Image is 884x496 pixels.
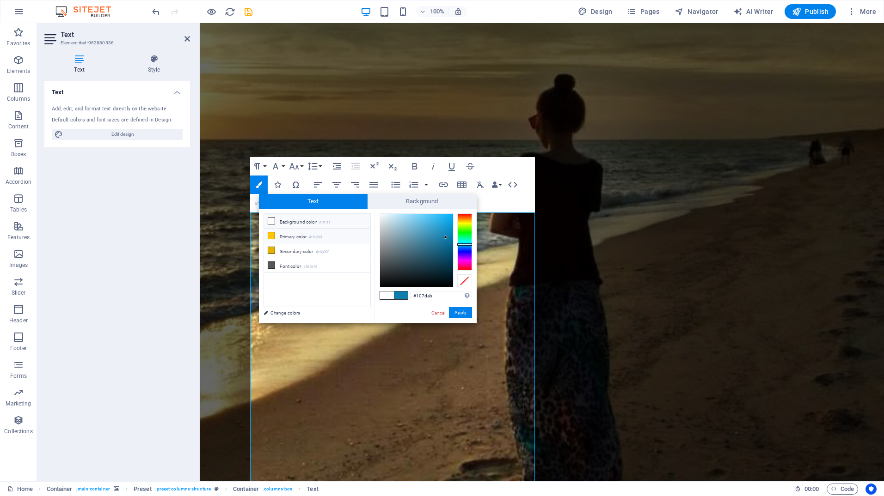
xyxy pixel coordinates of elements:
span: Background [368,194,477,209]
button: AI Writer [730,4,777,19]
small: #ffc600 [309,234,322,241]
h4: Style [118,54,190,74]
button: Italic (Ctrl+I) [424,157,442,175]
i: This element contains a background [114,486,119,491]
span: Navigator [675,7,718,16]
p: Content [8,123,29,130]
button: Align Center [328,175,345,194]
button: Ordered List [405,175,423,194]
img: Editor Logo [53,6,123,17]
p: Boxes [11,151,26,158]
button: undo [150,6,161,17]
span: . preset-columns-structure [155,484,211,495]
span: Click to select. Double-click to edit [134,484,152,495]
p: Favorites [6,40,30,47]
button: Clear Formatting [472,175,489,194]
h6: Session time [795,484,819,495]
button: Strikethrough [461,157,479,175]
button: Align Left [309,175,327,194]
span: #107dab [394,291,408,299]
span: Click to select. Double-click to edit [307,484,318,495]
small: #565656 [303,264,317,270]
i: This element is a customizable preset [215,486,219,491]
button: More [843,4,880,19]
button: Line Height [306,157,323,175]
button: Increase Indent [328,157,346,175]
button: Insert Link [435,175,452,194]
button: Data Bindings [490,175,503,194]
button: Superscript [365,157,383,175]
button: Font Family [269,157,286,175]
button: Publish [785,4,836,19]
i: Reload page [225,6,235,17]
button: Click here to leave preview mode and continue editing [206,6,217,17]
span: Design [578,7,613,16]
button: Underline (Ctrl+U) [443,157,460,175]
button: save [243,6,254,17]
button: Unordered List [387,175,405,194]
span: Publish [792,7,829,16]
button: Bold (Ctrl+B) [406,157,424,175]
span: . columns-box [263,484,292,495]
nav: breadcrumb [47,484,319,495]
a: Click to cancel selection. Double-click to open Pages [7,484,33,495]
button: 100% [416,6,449,17]
span: . main-container [76,484,110,495]
p: Slider [12,289,26,296]
p: Images [9,261,28,269]
button: Edit design [52,129,183,140]
button: Usercentrics [866,484,877,495]
button: Apply [449,307,472,318]
button: Pages [623,4,663,19]
small: #ffffff [319,219,330,226]
button: Undo (Ctrl+Z) [250,194,268,212]
p: Columns [7,95,30,103]
span: #ffffff [380,291,394,299]
button: Align Right [346,175,364,194]
div: Default colors and font sizes are defined in Design. [52,116,183,124]
button: Icons [269,175,286,194]
p: Header [9,317,28,324]
i: On resize automatically adjust zoom level to fit chosen device. [454,7,462,16]
div: Add, edit, and format text directly on the website. [52,105,183,113]
i: Undo: Change text (Ctrl+Z) [151,6,161,17]
span: Code [831,484,854,495]
button: Code [827,484,858,495]
li: Secondary color [264,243,370,258]
div: Clear Color Selection [457,274,472,287]
button: HTML [504,175,522,194]
span: Click to select. Double-click to edit [233,484,259,495]
h3: Element #ed-982880536 [61,39,172,47]
span: : [811,485,812,492]
p: Accordion [6,178,31,186]
span: AI Writer [733,7,773,16]
p: Tables [10,206,27,213]
button: Ordered List [423,175,430,194]
button: Navigator [671,4,722,19]
p: Footer [10,345,27,352]
li: Font color [264,258,370,273]
a: Cancel [430,309,447,316]
p: Forms [10,372,27,380]
p: Collections [4,428,32,435]
div: Design (Ctrl+Alt+Y) [574,4,616,19]
button: Special Characters [287,175,305,194]
p: Elements [7,67,31,75]
a: Change colors [259,307,366,319]
i: Save (Ctrl+S) [243,6,254,17]
span: Click to select. Double-click to edit [47,484,73,495]
h2: Text [61,30,190,39]
span: 00 00 [804,484,819,495]
button: Decrease Indent [347,157,364,175]
h6: 100% [430,6,445,17]
button: Font Size [287,157,305,175]
span: Edit design [66,129,180,140]
button: Design [574,4,616,19]
button: Colors [250,175,268,194]
h4: Text [44,81,190,98]
span: Pages [627,7,659,16]
small: #e6b200 [316,249,330,255]
button: Align Justify [365,175,382,194]
h4: Text [44,54,118,74]
button: reload [224,6,235,17]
